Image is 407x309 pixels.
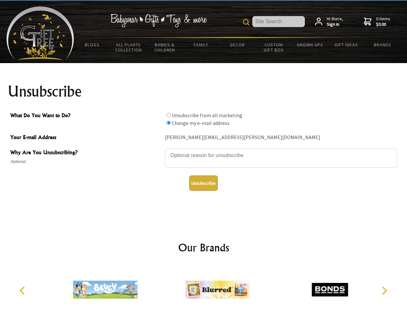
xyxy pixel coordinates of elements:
span: Optional [10,158,162,165]
a: Brands [364,38,401,51]
a: Hi there,Sign in [315,16,343,27]
a: Grown Ups [292,38,328,51]
span: What Do You Want to Do? [10,111,162,121]
img: Babyware - Gifts - Toys and more... [6,6,74,60]
input: What Do You Want to Do? [167,113,171,117]
a: All Plants Collection [111,38,147,57]
strong: $0.00 [376,22,390,27]
input: Site Search [252,16,305,27]
span: Your E-mail Address [10,133,162,143]
img: product search [243,19,249,25]
strong: Sign in [327,22,343,27]
button: Unsubscribe [189,175,218,191]
a: Babies & Children [147,38,183,57]
div: [PERSON_NAME][EMAIL_ADDRESS][PERSON_NAME][DOMAIN_NAME] [165,133,397,143]
a: BLOGS [74,38,111,51]
input: What Do You Want to Do? [167,121,171,125]
a: Decor [219,38,256,51]
button: Next [377,284,391,298]
a: 0 items$0.00 [364,16,390,27]
img: Babywear - Gifts - Toys & more [110,14,207,27]
span: 0 items [376,16,390,27]
h1: Unsubscribe [8,84,400,99]
textarea: Why Are You Unsubscribing? [165,148,397,168]
label: Change my e-mail address [172,120,229,126]
span: Hi there, [327,16,343,27]
span: Why Are You Unsubscribing? [10,148,162,158]
a: Family [183,38,219,51]
label: Unsubscribe from all marketing [172,112,242,118]
a: Custom Gift Box [256,38,292,57]
a: Gift Ideas [328,38,364,51]
h2: Our Brands [13,240,394,255]
button: Previous [16,284,30,298]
